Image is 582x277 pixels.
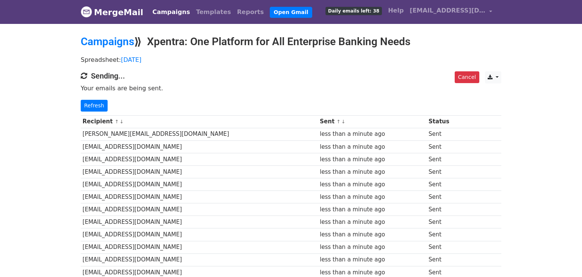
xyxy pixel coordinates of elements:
[320,205,425,214] div: less than a minute ago
[427,140,465,153] td: Sent
[119,119,124,124] a: ↓
[318,115,427,128] th: Sent
[81,178,318,191] td: [EMAIL_ADDRESS][DOMAIN_NAME]
[320,193,425,201] div: less than a minute ago
[121,56,141,63] a: [DATE]
[81,115,318,128] th: Recipient
[81,84,501,92] p: Your emails are being sent.
[320,230,425,239] div: less than a minute ago
[427,191,465,203] td: Sent
[320,268,425,277] div: less than a minute ago
[455,71,479,83] a: Cancel
[81,35,501,48] h2: ⟫ Xpentra: One Platform for All Enterprise Banking Needs
[427,178,465,191] td: Sent
[81,128,318,140] td: [PERSON_NAME][EMAIL_ADDRESS][DOMAIN_NAME]
[427,253,465,266] td: Sent
[320,168,425,176] div: less than a minute ago
[320,180,425,189] div: less than a minute ago
[410,6,485,15] span: [EMAIL_ADDRESS][DOMAIN_NAME]
[407,3,495,21] a: [EMAIL_ADDRESS][DOMAIN_NAME]
[336,119,341,124] a: ↑
[427,153,465,165] td: Sent
[81,56,501,64] p: Spreadsheet:
[81,203,318,216] td: [EMAIL_ADDRESS][DOMAIN_NAME]
[81,100,108,112] a: Refresh
[81,4,143,20] a: MergeMail
[427,228,465,241] td: Sent
[81,165,318,178] td: [EMAIL_ADDRESS][DOMAIN_NAME]
[385,3,407,18] a: Help
[320,130,425,138] div: less than a minute ago
[81,216,318,228] td: [EMAIL_ADDRESS][DOMAIN_NAME]
[81,153,318,165] td: [EMAIL_ADDRESS][DOMAIN_NAME]
[341,119,346,124] a: ↓
[427,128,465,140] td: Sent
[149,5,193,20] a: Campaigns
[81,191,318,203] td: [EMAIL_ADDRESS][DOMAIN_NAME]
[234,5,267,20] a: Reports
[325,7,382,15] span: Daily emails left: 38
[320,155,425,164] div: less than a minute ago
[320,255,425,264] div: less than a minute ago
[270,7,312,18] a: Open Gmail
[81,6,92,17] img: MergeMail logo
[115,119,119,124] a: ↑
[427,241,465,253] td: Sent
[427,115,465,128] th: Status
[81,241,318,253] td: [EMAIL_ADDRESS][DOMAIN_NAME]
[427,203,465,216] td: Sent
[81,253,318,266] td: [EMAIL_ADDRESS][DOMAIN_NAME]
[320,143,425,151] div: less than a minute ago
[320,243,425,252] div: less than a minute ago
[81,228,318,241] td: [EMAIL_ADDRESS][DOMAIN_NAME]
[81,140,318,153] td: [EMAIL_ADDRESS][DOMAIN_NAME]
[81,71,501,80] h4: Sending...
[193,5,234,20] a: Templates
[427,165,465,178] td: Sent
[81,35,134,48] a: Campaigns
[322,3,385,18] a: Daily emails left: 38
[320,218,425,227] div: less than a minute ago
[427,216,465,228] td: Sent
